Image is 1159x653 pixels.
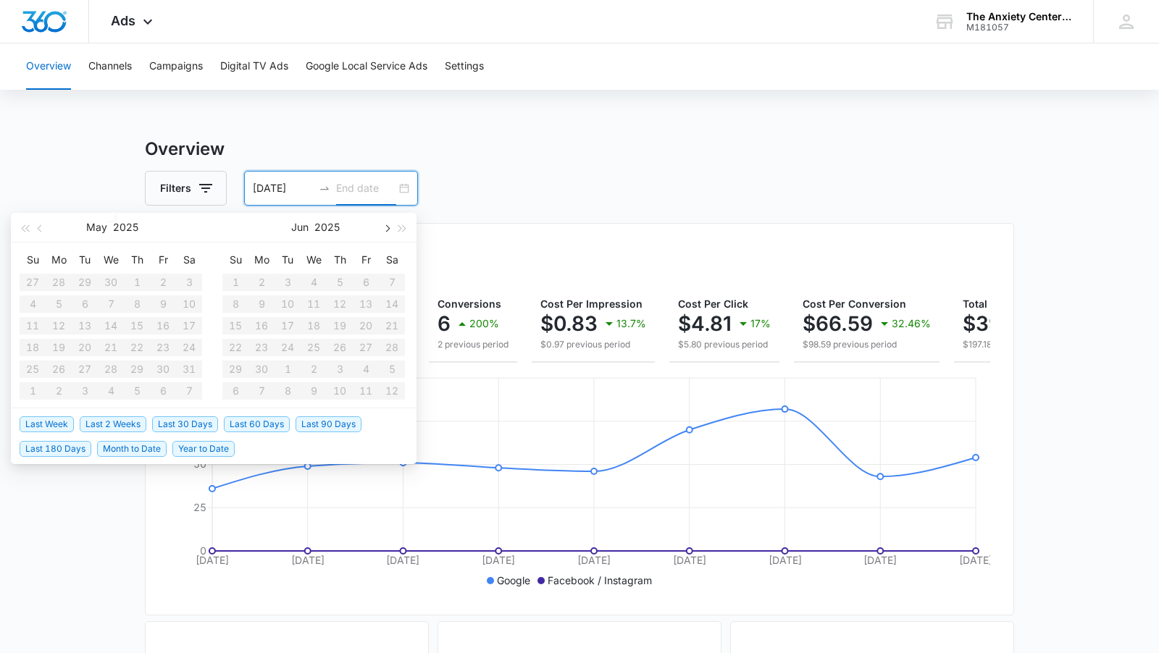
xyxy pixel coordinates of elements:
th: Sa [379,248,405,271]
span: Year to Date [172,441,235,457]
th: We [98,248,124,271]
tspan: [DATE] [959,554,992,566]
span: Cost Per Impression [540,298,643,310]
th: Mo [248,248,275,271]
p: 200% [469,319,499,329]
span: Last 90 Days [296,416,361,432]
span: Last 60 Days [224,416,290,432]
p: $399.54 [963,312,1047,335]
tspan: [DATE] [863,554,897,566]
span: Ads [111,13,135,28]
button: Settings [445,43,484,90]
input: Start date [253,180,313,196]
p: $98.59 previous period [803,338,931,351]
span: Total Spend [963,298,1022,310]
tspan: [DATE] [673,554,706,566]
th: Fr [150,248,176,271]
tspan: [DATE] [196,554,229,566]
p: $66.59 [803,312,873,335]
tspan: 50 [193,458,206,470]
th: We [301,248,327,271]
p: Facebook / Instagram [548,573,652,588]
tspan: [DATE] [386,554,419,566]
th: Th [327,248,353,271]
th: Tu [72,248,98,271]
span: Last 180 Days [20,441,91,457]
tspan: [DATE] [482,554,515,566]
span: to [319,182,330,194]
th: Su [20,248,46,271]
button: Channels [88,43,132,90]
tspan: 0 [200,544,206,557]
p: $0.83 [540,312,598,335]
button: Filters [145,171,227,206]
p: $0.97 previous period [540,338,646,351]
div: account name [966,11,1072,22]
th: Sa [176,248,202,271]
tspan: [DATE] [769,554,802,566]
tspan: [DATE] [577,554,611,566]
p: 13.7% [616,319,646,329]
span: Last 30 Days [152,416,218,432]
p: $197.18 previous period [963,338,1109,351]
button: Google Local Service Ads [306,43,427,90]
button: Overview [26,43,71,90]
tspan: [DATE] [291,554,325,566]
p: $4.81 [678,312,732,335]
tspan: 25 [193,501,206,513]
p: 17% [750,319,771,329]
span: Last 2 Weeks [80,416,146,432]
button: 2025 [314,213,340,242]
span: Month to Date [97,441,167,457]
p: 32.46% [892,319,931,329]
p: 6 [438,312,451,335]
h3: Overview [145,136,1014,162]
p: Google [497,573,530,588]
p: $5.80 previous period [678,338,771,351]
div: account id [966,22,1072,33]
th: Mo [46,248,72,271]
span: Cost Per Conversion [803,298,906,310]
button: 2025 [113,213,138,242]
span: swap-right [319,182,330,194]
th: Th [124,248,150,271]
button: May [86,213,107,242]
th: Tu [275,248,301,271]
span: Conversions [438,298,501,310]
button: Campaigns [149,43,203,90]
span: Cost Per Click [678,298,748,310]
button: Jun [291,213,309,242]
p: 2 previous period [438,338,509,351]
button: Digital TV Ads [220,43,288,90]
th: Su [222,248,248,271]
span: Last Week [20,416,74,432]
th: Fr [353,248,379,271]
input: End date [336,180,396,196]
